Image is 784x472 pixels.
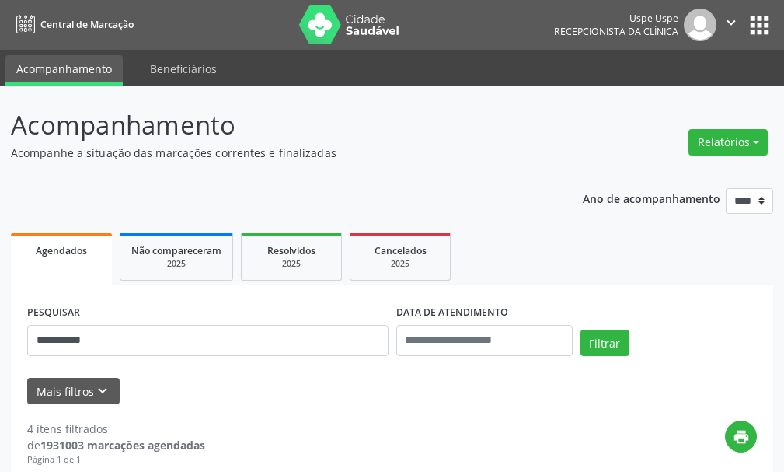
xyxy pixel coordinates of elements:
[716,9,746,41] button: 
[267,244,315,257] span: Resolvidos
[27,421,205,437] div: 4 itens filtrados
[40,18,134,31] span: Central de Marcação
[554,12,678,25] div: Uspe Uspe
[688,129,768,156] button: Relatórios
[375,244,427,257] span: Cancelados
[94,383,111,400] i: keyboard_arrow_down
[583,188,720,208] p: Ano de acompanhamento
[40,438,205,453] strong: 1931003 marcações agendadas
[253,258,330,270] div: 2025
[27,437,205,453] div: de
[733,428,750,446] i: print
[11,145,545,161] p: Acompanhe a situação das marcações correntes e finalizadas
[725,421,757,453] button: print
[27,378,120,405] button: Mais filtroskeyboard_arrow_down
[5,55,123,86] a: Acompanhamento
[684,9,716,41] img: img
[36,244,87,257] span: Agendados
[131,244,221,257] span: Não compareceram
[396,301,508,325] label: DATA DE ATENDIMENTO
[11,106,545,145] p: Acompanhamento
[11,12,134,37] a: Central de Marcação
[554,25,678,38] span: Recepcionista da clínica
[27,453,205,467] div: Página 1 de 1
[580,330,629,356] button: Filtrar
[361,258,439,270] div: 2025
[723,14,740,31] i: 
[139,55,228,82] a: Beneficiários
[27,301,80,325] label: PESQUISAR
[131,258,221,270] div: 2025
[746,12,773,39] button: apps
